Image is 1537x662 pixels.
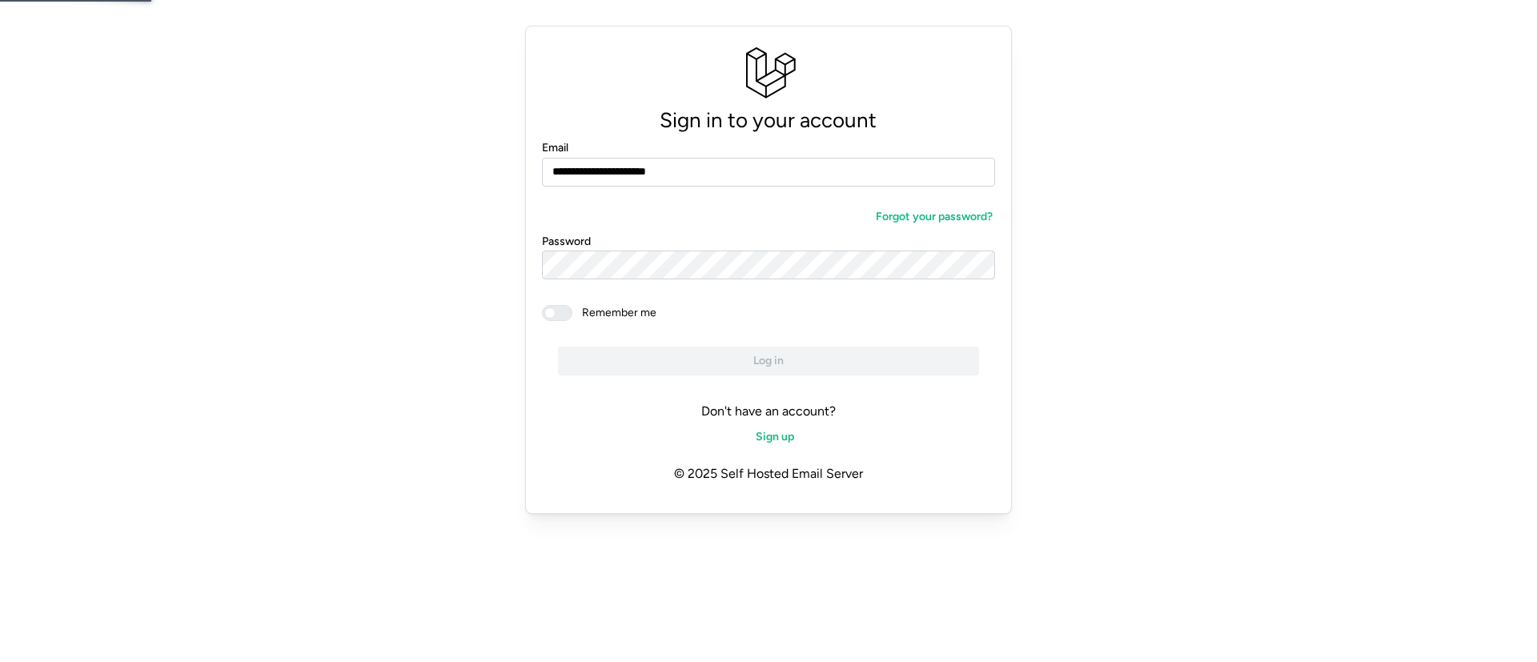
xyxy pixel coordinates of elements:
span: Remember me [572,305,656,321]
label: Email [542,139,568,157]
p: © 2025 Self Hosted Email Server [542,451,995,497]
label: Password [542,233,591,251]
p: Sign in to your account [542,103,995,138]
p: Don't have an account? [542,401,995,422]
a: Sign up [740,423,797,451]
span: Log in [753,347,784,375]
a: Forgot your password? [861,203,995,231]
span: Forgot your password? [876,203,993,231]
button: Log in [558,347,979,375]
span: Sign up [756,423,794,451]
